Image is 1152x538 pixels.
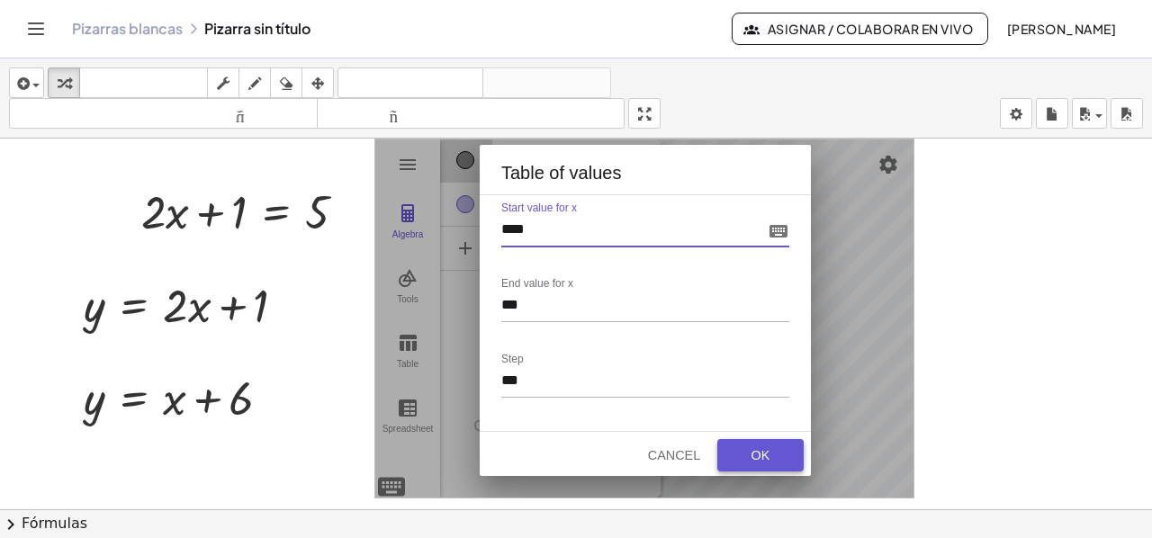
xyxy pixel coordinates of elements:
div: Cancel [645,448,703,462]
font: teclado [84,75,203,92]
button: tamaño_del_formato [9,98,318,129]
button: teclado [79,67,208,98]
button: tamaño_del_formato [317,98,625,129]
font: tamaño_del_formato [13,105,313,122]
font: deshacer [342,75,479,92]
label: Step [501,354,789,364]
font: rehacer [487,75,607,92]
div: Table of values [501,163,811,184]
label: Start value for x [501,202,789,213]
div: Graphing Calculator [374,139,914,498]
font: tamaño_del_formato [321,105,621,122]
font: Fórmulas [22,515,87,532]
button: Cambiar navegación [22,14,50,43]
font: Asignar / Colaborar en vivo [768,21,973,37]
div: OK [732,448,789,462]
button: Cancel [638,439,710,471]
button: Asignar / Colaborar en vivo [732,13,988,45]
font: Pizarras blancas [72,19,183,38]
a: Pizarras blancas [72,20,183,38]
button: [PERSON_NAME] [992,13,1130,45]
button: rehacer [482,67,611,98]
button: deshacer [337,67,483,98]
font: [PERSON_NAME] [1007,21,1116,37]
label: End value for x [501,278,789,289]
button: OK [717,439,804,471]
